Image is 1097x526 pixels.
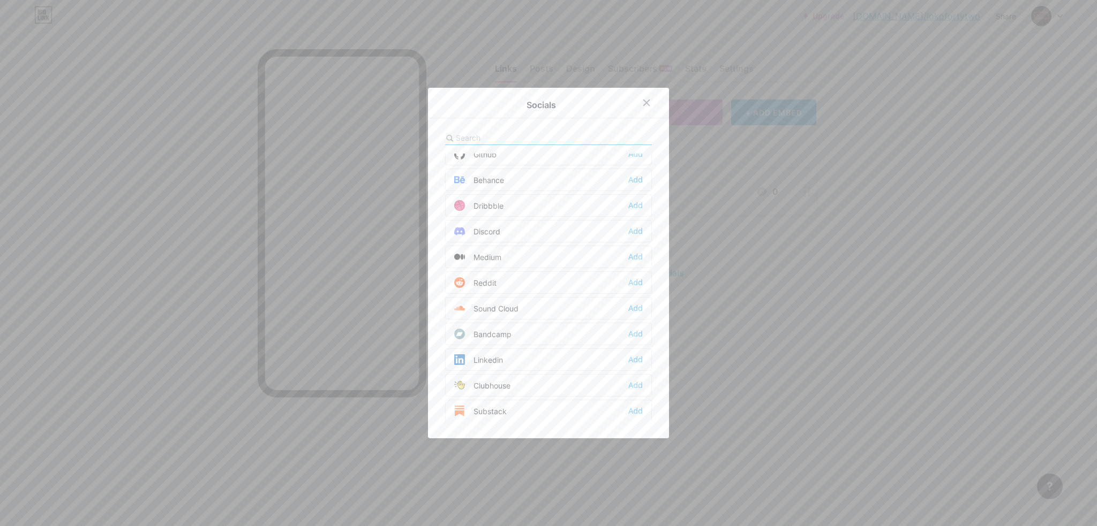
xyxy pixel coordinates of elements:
div: Behance [454,174,504,185]
div: Discord [454,226,500,237]
div: Add [628,149,643,159]
div: Dribbble [454,200,504,211]
div: Add [628,174,643,185]
div: Add [628,251,643,262]
div: Add [628,406,643,416]
div: Bandcamp [454,329,512,339]
div: Add [628,277,643,288]
div: Clubhouse [454,380,510,391]
div: Add [628,354,643,365]
div: Socials [527,98,556,111]
div: Github [454,149,497,159]
div: Substack [454,406,507,416]
div: Medium [454,251,501,262]
input: Search [456,132,574,143]
div: Sound Cloud [454,303,519,314]
div: Add [628,226,643,237]
div: Add [628,329,643,339]
div: Add [628,200,643,211]
div: Linkedin [454,354,503,365]
div: Reddit [454,277,497,288]
div: Add [628,380,643,391]
div: Add [628,303,643,314]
